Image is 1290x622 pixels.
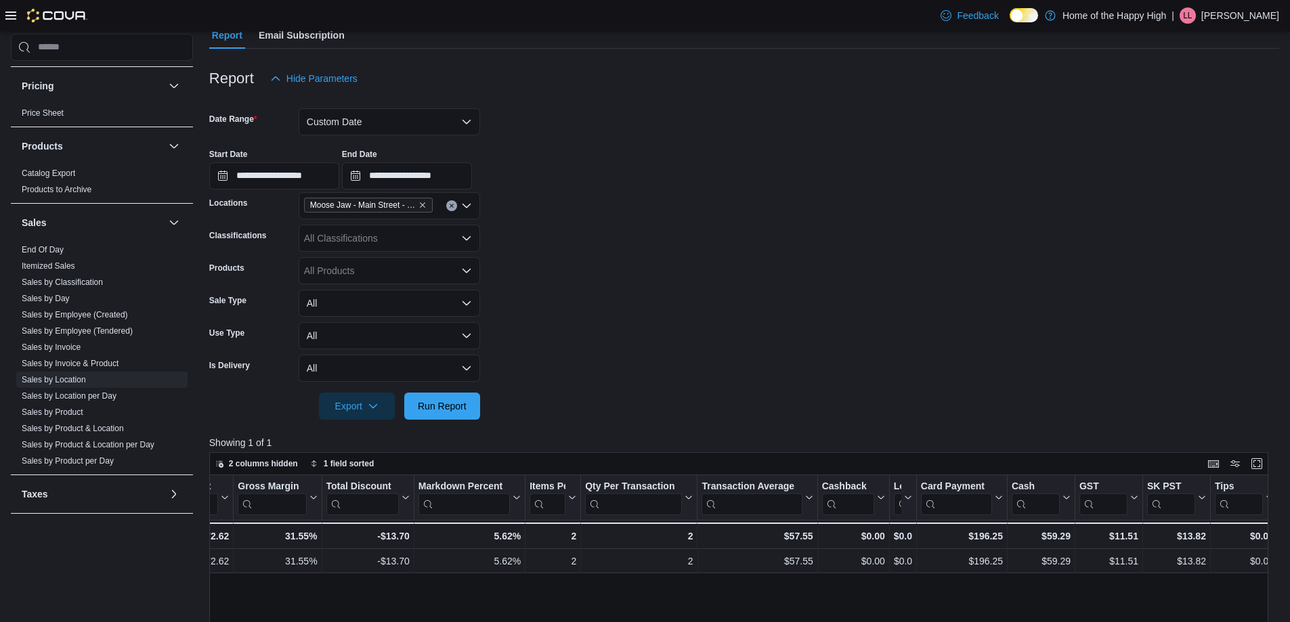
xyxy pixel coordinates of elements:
[822,553,885,569] div: $0.00
[166,486,182,502] button: Taxes
[22,440,154,449] a: Sales by Product & Location per Day
[1147,481,1195,493] div: SK PST
[1079,481,1127,515] div: GST
[209,70,254,87] h3: Report
[342,162,472,190] input: Press the down key to open a popover containing a calendar.
[585,481,682,515] div: Qty Per Transaction
[238,481,306,515] div: Gross Margin
[1012,481,1071,515] button: Cash
[1171,7,1174,24] p: |
[1215,528,1274,544] div: $0.00
[22,216,47,229] h3: Sales
[286,72,358,85] span: Hide Parameters
[821,481,884,515] button: Cashback
[22,456,114,466] a: Sales by Product per Day
[22,375,86,384] a: Sales by Location
[299,108,480,135] button: Custom Date
[319,393,395,420] button: Export
[921,528,1003,544] div: $196.25
[22,326,133,336] a: Sales by Employee (Tendered)
[1012,528,1071,544] div: $59.29
[166,215,182,231] button: Sales
[22,487,163,501] button: Taxes
[585,481,693,515] button: Qty Per Transaction
[1147,481,1206,515] button: SK PST
[22,245,64,254] a: End Of Day
[702,528,813,544] div: $57.55
[1215,553,1274,569] div: $0.00
[299,322,480,349] button: All
[921,481,1003,515] button: Card Payment
[22,185,91,194] a: Products to Archive
[585,528,693,544] div: 2
[404,393,480,420] button: Run Report
[22,374,86,385] span: Sales by Location
[894,481,901,515] div: Loyalty Redemptions
[22,277,103,288] span: Sales by Classification
[156,528,229,544] div: $72.62
[22,342,81,352] a: Sales by Invoice
[1079,553,1138,569] div: $11.51
[530,481,576,515] button: Items Per Transaction
[1147,481,1195,515] div: SK PST
[156,481,218,515] div: Gross Profit
[1147,528,1206,544] div: $13.82
[156,481,218,493] div: Gross Profit
[22,456,114,466] span: Sales by Product per Day
[1012,481,1060,493] div: Cash
[22,79,53,93] h3: Pricing
[299,355,480,382] button: All
[265,65,363,92] button: Hide Parameters
[209,328,244,338] label: Use Type
[299,290,480,317] button: All
[894,528,912,544] div: $0.00
[22,407,83,417] a: Sales by Product
[1010,8,1038,22] input: Dark Mode
[166,78,182,94] button: Pricing
[209,360,250,371] label: Is Delivery
[305,456,380,472] button: 1 field sorted
[1147,553,1206,569] div: $13.82
[418,481,521,515] button: Markdown Percent
[702,481,802,493] div: Transaction Average
[22,310,128,319] a: Sales by Employee (Created)
[1062,7,1166,24] p: Home of the Happy High
[22,487,48,501] h3: Taxes
[1201,7,1279,24] p: [PERSON_NAME]
[209,149,248,160] label: Start Date
[326,481,398,515] div: Total Discount
[821,481,874,493] div: Cashback
[22,294,70,303] a: Sales by Day
[22,244,64,255] span: End Of Day
[326,553,409,569] div: -$13.70
[259,22,345,49] span: Email Subscription
[22,391,116,401] a: Sales by Location per Day
[27,9,87,22] img: Cova
[209,198,248,208] label: Locations
[304,198,433,213] span: Moose Jaw - Main Street - Fire & Flower
[461,265,472,276] button: Open list of options
[22,358,119,369] span: Sales by Invoice & Product
[22,168,75,179] span: Catalog Export
[22,359,119,368] a: Sales by Invoice & Product
[209,114,257,125] label: Date Range
[461,233,472,244] button: Open list of options
[238,553,317,569] div: 31.55%
[585,553,693,569] div: 2
[11,242,193,474] div: Sales
[446,200,457,211] button: Clear input
[22,108,64,118] span: Price Sheet
[1079,481,1138,515] button: GST
[22,184,91,195] span: Products to Archive
[935,2,1004,29] a: Feedback
[1249,456,1265,472] button: Enter fullscreen
[22,139,63,153] h3: Products
[1215,481,1263,515] div: Tips
[821,481,874,515] div: Cashback
[418,553,521,569] div: 5.62%
[1079,481,1127,493] div: GST
[11,105,193,127] div: Pricing
[22,169,75,178] a: Catalog Export
[22,293,70,304] span: Sales by Day
[921,553,1003,569] div: $196.25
